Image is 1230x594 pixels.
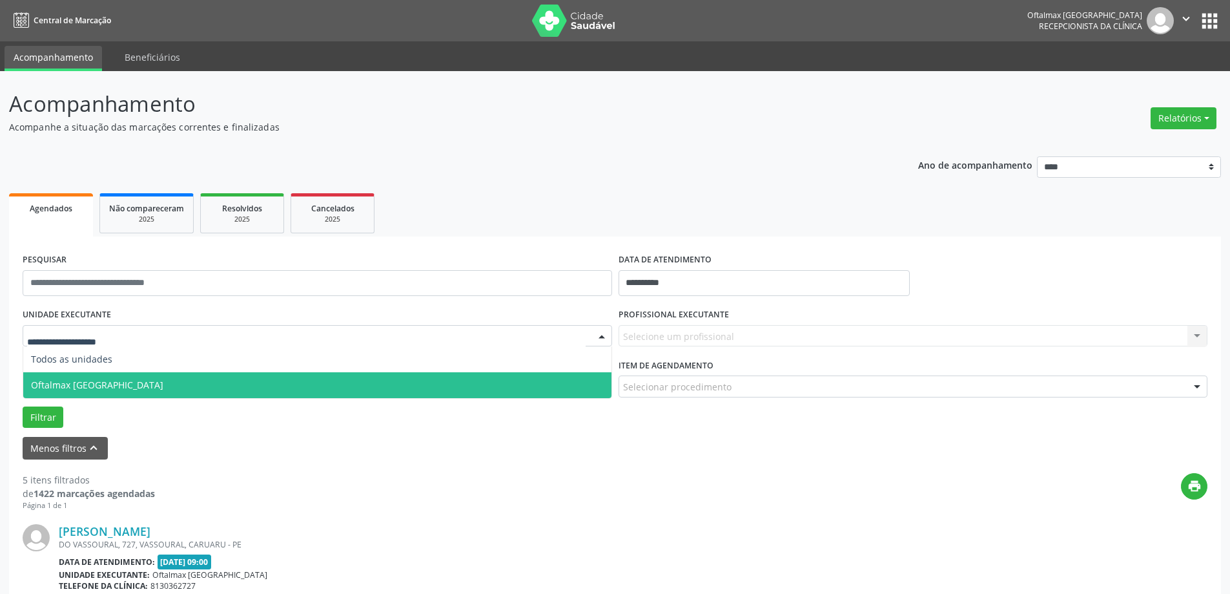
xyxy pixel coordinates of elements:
[152,569,267,580] span: Oftalmax [GEOGRAPHIC_DATA]
[1181,473,1207,500] button: print
[210,215,274,224] div: 2025
[23,500,155,511] div: Página 1 de 1
[1187,479,1202,493] i: print
[619,250,712,270] label: DATA DE ATENDIMENTO
[109,203,184,214] span: Não compareceram
[59,539,1014,550] div: DO VASSOURAL, 727, VASSOURAL, CARUARU - PE
[23,487,155,500] div: de
[918,156,1032,173] p: Ano de acompanhamento
[1147,7,1174,34] img: img
[87,441,101,455] i: keyboard_arrow_up
[1179,12,1193,26] i: 
[59,569,150,580] b: Unidade executante:
[300,215,365,224] div: 2025
[158,555,212,569] span: [DATE] 09:00
[59,524,150,538] a: [PERSON_NAME]
[623,380,732,394] span: Selecionar procedimento
[1174,7,1198,34] button: 
[109,215,184,224] div: 2025
[34,487,155,500] strong: 1422 marcações agendadas
[59,557,155,567] b: Data de atendimento:
[59,580,148,591] b: Telefone da clínica:
[30,203,72,214] span: Agendados
[31,353,112,365] span: Todos as unidades
[1027,10,1142,21] div: Oftalmax [GEOGRAPHIC_DATA]
[23,437,108,460] button: Menos filtroskeyboard_arrow_up
[23,524,50,551] img: img
[34,15,111,26] span: Central de Marcação
[9,10,111,31] a: Central de Marcação
[9,120,857,134] p: Acompanhe a situação das marcações correntes e finalizadas
[9,88,857,120] p: Acompanhamento
[1039,21,1142,32] span: Recepcionista da clínica
[619,355,713,376] label: Item de agendamento
[23,407,63,429] button: Filtrar
[150,580,196,591] span: 8130362727
[1151,107,1216,129] button: Relatórios
[23,473,155,487] div: 5 itens filtrados
[1198,10,1221,32] button: apps
[23,250,67,270] label: PESQUISAR
[116,46,189,69] a: Beneficiários
[23,305,111,325] label: UNIDADE EXECUTANTE
[31,379,163,391] span: Oftalmax [GEOGRAPHIC_DATA]
[619,305,729,325] label: PROFISSIONAL EXECUTANTE
[222,203,262,214] span: Resolvidos
[5,46,102,71] a: Acompanhamento
[311,203,354,214] span: Cancelados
